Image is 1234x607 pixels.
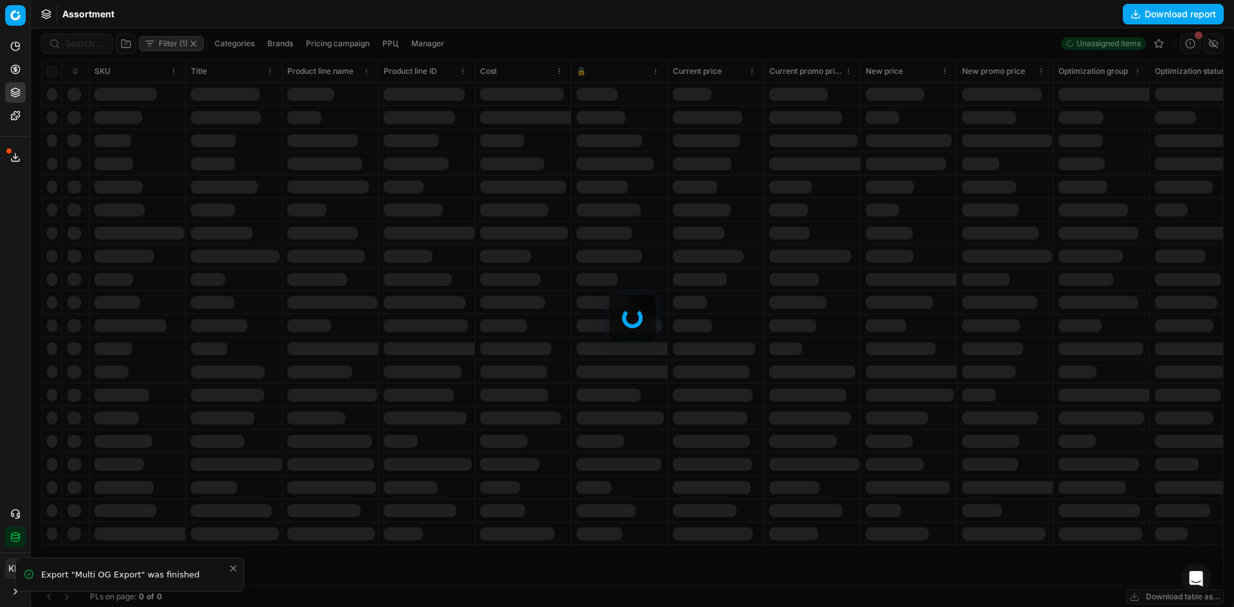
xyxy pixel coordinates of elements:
button: Close toast [226,561,241,576]
button: Download report [1123,4,1224,24]
span: Assortment [62,8,114,21]
button: КM [5,558,26,579]
span: КM [6,559,25,578]
div: Open Intercom Messenger [1181,563,1212,594]
nav: breadcrumb [62,8,114,21]
div: Export "Multi OG Export" was finished [41,568,228,581]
